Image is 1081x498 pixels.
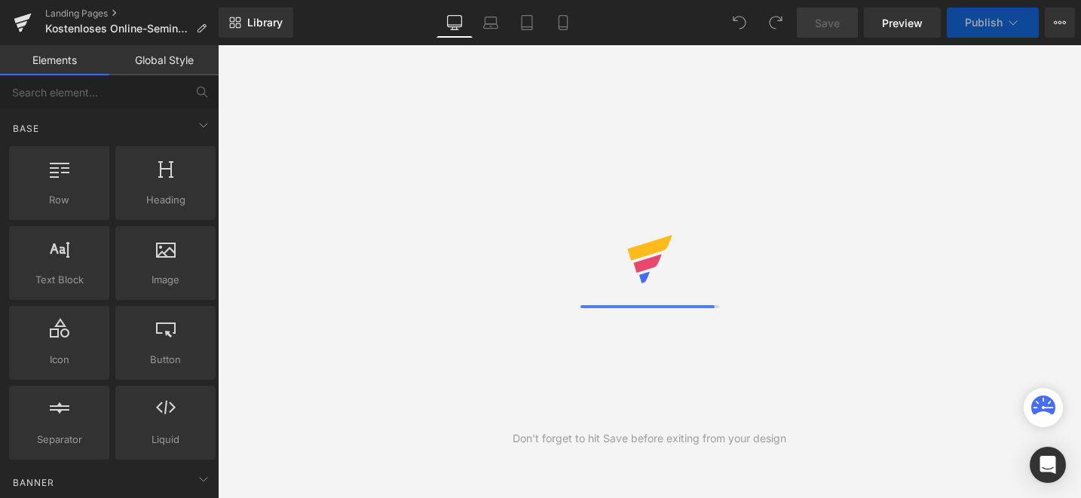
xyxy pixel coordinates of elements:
[14,352,105,368] span: Icon
[724,8,755,38] button: Undo
[509,8,545,38] a: Tablet
[219,8,293,38] a: New Library
[882,15,923,31] span: Preview
[947,8,1039,38] button: Publish
[45,23,190,35] span: Kostenloses Online-Seminar | Employer Branding &amp; Retention
[109,45,219,75] a: Global Style
[14,192,105,208] span: Row
[815,15,840,31] span: Save
[120,352,211,368] span: Button
[436,8,473,38] a: Desktop
[11,475,56,490] span: Banner
[1030,447,1066,483] div: Open Intercom Messenger
[513,430,786,447] div: Don't forget to hit Save before exiting from your design
[120,192,211,208] span: Heading
[864,8,941,38] a: Preview
[965,17,1003,29] span: Publish
[473,8,509,38] a: Laptop
[14,272,105,288] span: Text Block
[761,8,791,38] button: Redo
[120,272,211,288] span: Image
[11,121,41,136] span: Base
[120,432,211,448] span: Liquid
[1045,8,1075,38] button: More
[545,8,581,38] a: Mobile
[45,8,219,20] a: Landing Pages
[14,432,105,448] span: Separator
[247,16,283,29] span: Library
